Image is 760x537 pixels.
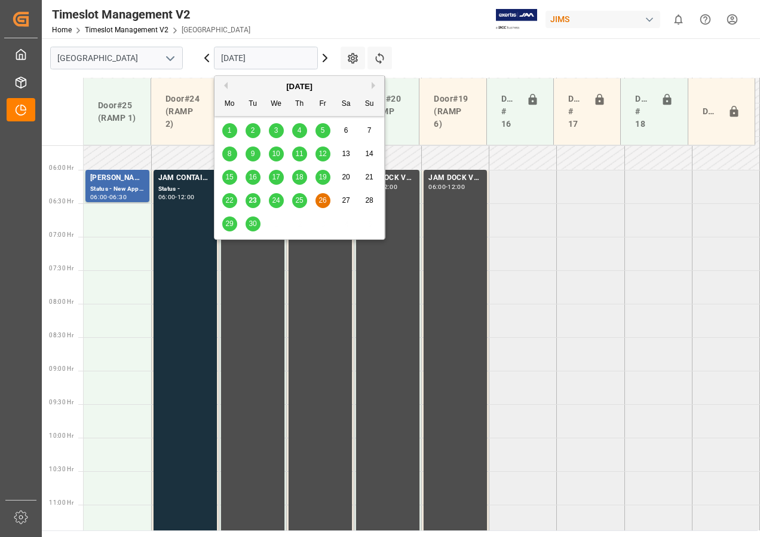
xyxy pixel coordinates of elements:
span: 10:00 Hr [49,432,73,439]
span: 08:00 Hr [49,298,73,305]
button: Previous Month [220,82,228,89]
div: [DATE] [214,81,384,93]
div: Status - [158,184,212,194]
div: JAM CONTAINER RESERVED [158,172,212,184]
span: 18 [295,173,303,181]
div: Door#24 (RAMP 2) [161,88,208,135]
span: 20 [342,173,350,181]
a: Timeslot Management V2 [85,26,168,34]
div: 06:00 [90,194,108,200]
span: 16 [249,173,256,181]
div: Choose Tuesday, September 30th, 2025 [246,216,261,231]
div: Choose Saturday, September 6th, 2025 [339,123,354,138]
div: [PERSON_NAME] [90,172,145,184]
button: Help Center [692,6,719,33]
span: 4 [298,126,302,135]
span: 30 [249,219,256,228]
span: 12 [318,149,326,158]
a: Home [52,26,72,34]
button: show 0 new notifications [665,6,692,33]
div: 06:00 [158,194,176,200]
span: 21 [365,173,373,181]
span: 06:30 Hr [49,198,73,205]
div: Choose Wednesday, September 10th, 2025 [269,147,284,161]
div: Su [362,97,377,112]
span: 6 [344,126,348,135]
div: JAM DOCK VOLUME CONTROL [428,172,482,184]
span: 09:00 Hr [49,365,73,372]
div: Tu [246,97,261,112]
span: 07:30 Hr [49,265,73,271]
button: Next Month [372,82,379,89]
div: JIMS [546,11,660,28]
div: Sa [339,97,354,112]
span: 2 [251,126,255,135]
span: 10 [272,149,280,158]
span: 14 [365,149,373,158]
div: Choose Thursday, September 4th, 2025 [292,123,307,138]
span: 26 [318,196,326,205]
span: 11 [295,149,303,158]
input: Type to search/select [50,47,183,69]
div: Door#23 [698,100,723,123]
div: 12:00 [448,184,465,190]
div: Choose Tuesday, September 16th, 2025 [246,170,261,185]
div: Timeslot Management V2 [52,5,250,23]
div: Choose Saturday, September 20th, 2025 [339,170,354,185]
input: DD-MM-YYYY [214,47,318,69]
div: Choose Friday, September 12th, 2025 [315,147,330,161]
div: Choose Tuesday, September 23rd, 2025 [246,193,261,208]
div: - [108,194,109,200]
span: 29 [225,219,233,228]
div: Choose Tuesday, September 2nd, 2025 [246,123,261,138]
span: 08:30 Hr [49,332,73,338]
span: 11:00 Hr [49,499,73,506]
div: Fr [315,97,330,112]
div: Choose Thursday, September 11th, 2025 [292,147,307,161]
div: Choose Saturday, September 27th, 2025 [339,193,354,208]
div: 12:00 [177,194,195,200]
div: Mo [222,97,237,112]
div: We [269,97,284,112]
div: Choose Saturday, September 13th, 2025 [339,147,354,161]
div: Choose Monday, September 22nd, 2025 [222,193,237,208]
div: - [175,194,177,200]
span: 09:30 Hr [49,399,73,405]
div: Choose Wednesday, September 24th, 2025 [269,193,284,208]
img: Exertis%20JAM%20-%20Email%20Logo.jpg_1722504956.jpg [496,9,537,30]
div: Choose Monday, September 1st, 2025 [222,123,237,138]
div: Choose Wednesday, September 17th, 2025 [269,170,284,185]
div: Choose Monday, September 15th, 2025 [222,170,237,185]
span: 3 [274,126,278,135]
span: 8 [228,149,232,158]
span: 06:00 Hr [49,164,73,171]
div: Status - New Appointment [90,184,145,194]
div: Choose Thursday, September 25th, 2025 [292,193,307,208]
div: Th [292,97,307,112]
div: Door#20 (RAMP 5) [362,88,409,135]
span: 23 [249,196,256,205]
div: 06:30 [109,194,127,200]
div: Choose Tuesday, September 9th, 2025 [246,147,261,161]
div: Doors # 17 [563,88,589,135]
div: Choose Thursday, September 18th, 2025 [292,170,307,185]
div: - [446,184,448,190]
span: 15 [225,173,233,181]
div: Choose Sunday, September 14th, 2025 [362,147,377,161]
span: 5 [321,126,325,135]
div: Choose Monday, September 29th, 2025 [222,216,237,231]
div: Choose Sunday, September 7th, 2025 [362,123,377,138]
div: Choose Friday, September 19th, 2025 [315,170,330,185]
span: 25 [295,196,303,205]
span: 1 [228,126,232,135]
span: 24 [272,196,280,205]
div: Choose Sunday, September 28th, 2025 [362,193,377,208]
div: Choose Friday, September 5th, 2025 [315,123,330,138]
span: 10:30 Hr [49,466,73,472]
div: Choose Friday, September 26th, 2025 [315,193,330,208]
span: 27 [342,196,350,205]
button: JIMS [546,8,665,30]
div: Doors # 18 [630,88,655,135]
span: 22 [225,196,233,205]
div: month 2025-09 [218,119,381,236]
